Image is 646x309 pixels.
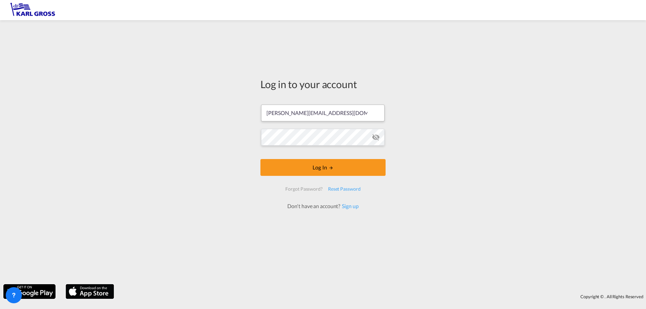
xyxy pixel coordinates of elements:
[260,159,386,176] button: LOGIN
[340,203,358,209] a: Sign up
[3,283,56,300] img: google.png
[261,105,385,121] input: Enter email/phone number
[280,202,366,210] div: Don't have an account?
[260,77,386,91] div: Log in to your account
[372,133,380,141] md-icon: icon-eye-off
[65,283,115,300] img: apple.png
[325,183,363,195] div: Reset Password
[10,3,56,18] img: 3269c73066d711f095e541db4db89301.png
[117,291,646,302] div: Copyright © . All Rights Reserved
[283,183,325,195] div: Forgot Password?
